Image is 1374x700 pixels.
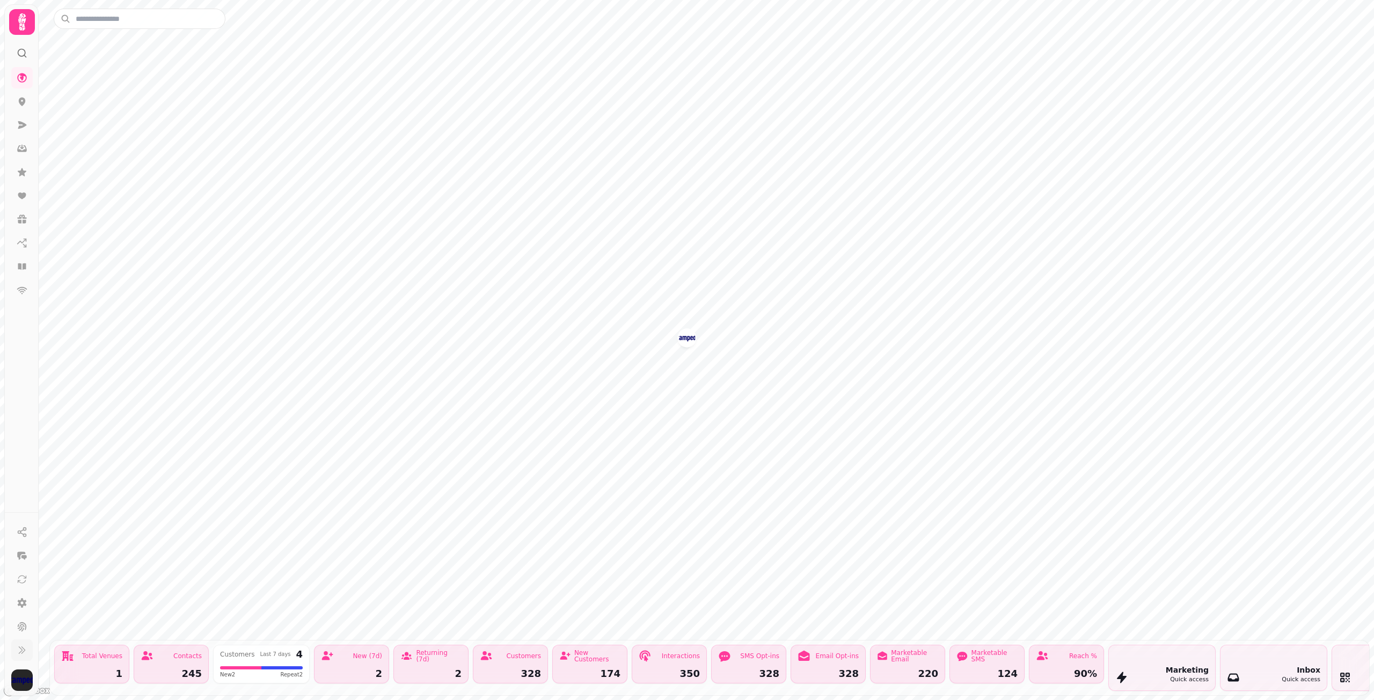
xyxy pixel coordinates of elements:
div: Email Opt-ins [816,653,859,659]
div: 2 [321,669,382,679]
div: Inbox [1282,665,1320,675]
div: 90% [1036,669,1097,679]
div: 245 [141,669,202,679]
div: Quick access [1282,675,1320,684]
span: New 2 [220,670,235,679]
div: SMS Opt-ins [740,653,779,659]
div: 328 [798,669,859,679]
div: 4 [296,650,303,659]
div: Interactions [662,653,700,659]
div: Customers [220,651,255,658]
button: InboxQuick access [1220,645,1327,691]
button: Scottish Hospitality Group venue [678,329,696,347]
div: 350 [639,669,700,679]
div: 174 [559,669,620,679]
div: Customers [506,653,541,659]
div: Contacts [173,653,202,659]
div: 124 [956,669,1018,679]
div: Returning (7d) [416,650,462,662]
div: Reach % [1069,653,1097,659]
div: Marketing [1166,665,1209,675]
div: 1 [61,669,122,679]
div: New (7d) [353,653,382,659]
div: Total Venues [82,653,122,659]
div: 328 [480,669,541,679]
div: Marketable Email [891,650,938,662]
button: User avatar [9,669,35,691]
div: New Customers [574,650,620,662]
div: Quick access [1166,675,1209,684]
div: Last 7 days [260,652,290,657]
div: 220 [877,669,938,679]
div: 2 [400,669,462,679]
div: Marketable SMS [971,650,1018,662]
div: 328 [718,669,779,679]
img: User avatar [11,669,33,691]
span: Repeat 2 [280,670,303,679]
a: Mapbox logo [3,684,50,697]
div: Map marker [678,329,696,350]
button: MarketingQuick access [1108,645,1216,691]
